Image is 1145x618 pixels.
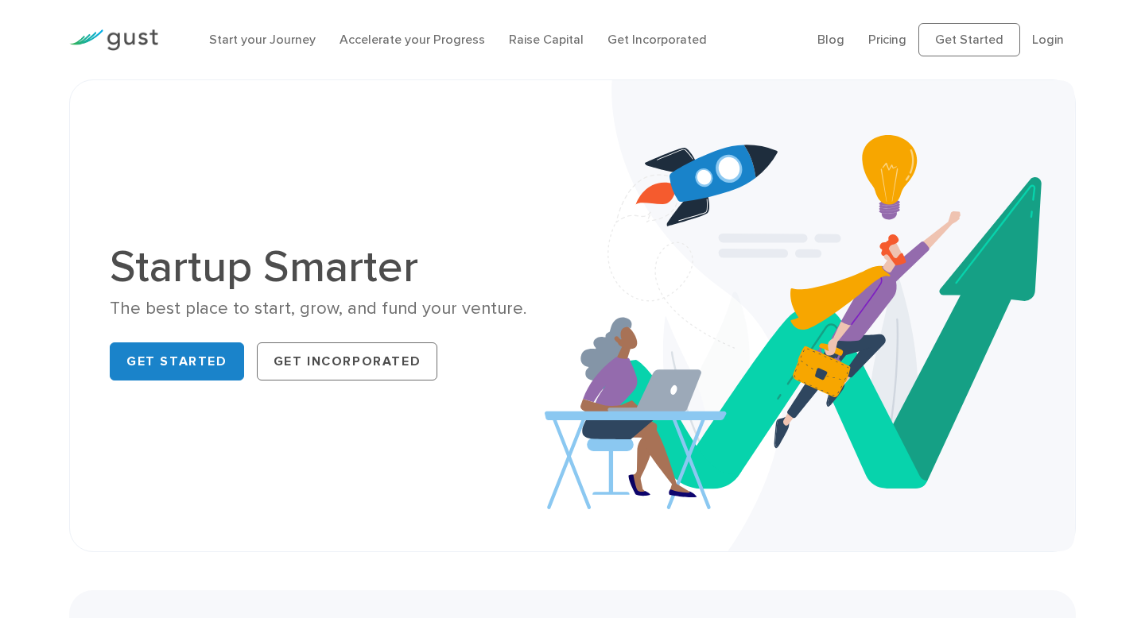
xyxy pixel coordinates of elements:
[340,32,485,47] a: Accelerate your Progress
[545,80,1075,551] img: Startup Smarter Hero
[69,29,158,51] img: Gust Logo
[209,32,316,47] a: Start your Journey
[868,32,906,47] a: Pricing
[110,342,244,380] a: Get Started
[918,23,1020,56] a: Get Started
[110,297,561,320] div: The best place to start, grow, and fund your venture.
[1032,32,1064,47] a: Login
[817,32,844,47] a: Blog
[110,245,561,289] h1: Startup Smarter
[607,32,707,47] a: Get Incorporated
[509,32,584,47] a: Raise Capital
[257,342,438,380] a: Get Incorporated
